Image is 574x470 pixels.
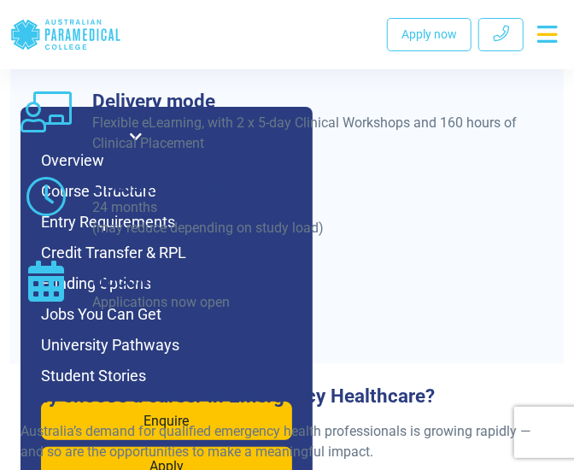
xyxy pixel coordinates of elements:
div: 24 months (may reduce depending on study load) [92,197,553,238]
div: Flexible eLearning, with 2 x 5-day Clinical Workshops and 160 hours of Clinical Placement [92,113,553,154]
h3: Course duration [92,174,553,197]
div: Applications now open [92,292,553,313]
p: Australia’s demand for qualified emergency health professionals is growing rapidly — and so are t... [20,421,553,462]
h3: Why choose a career in Emergency Healthcare? [10,385,564,408]
a: Australian Paramedical College [10,7,121,62]
h3: Delivery mode [92,90,553,113]
a: Apply now [387,18,471,51]
h3: Upcoming intake [92,269,553,292]
button: Toggle navigation [530,19,564,50]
